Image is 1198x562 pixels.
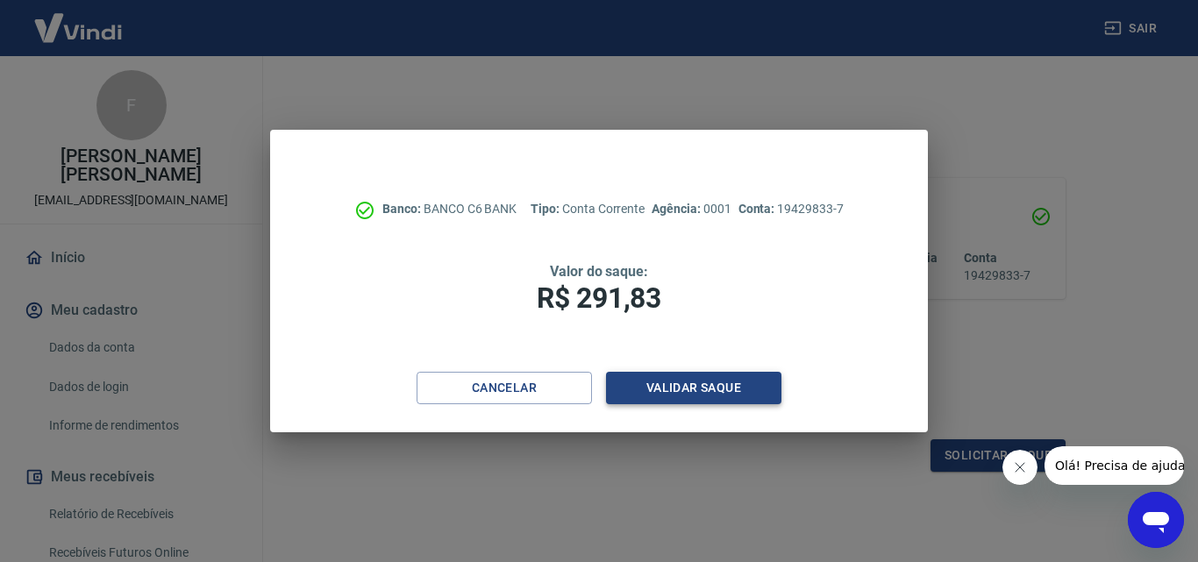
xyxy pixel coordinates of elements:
[1128,492,1184,548] iframe: Botão para abrir a janela de mensagens
[738,202,778,216] span: Conta:
[550,263,648,280] span: Valor do saque:
[531,202,562,216] span: Tipo:
[606,372,781,404] button: Validar saque
[531,200,645,218] p: Conta Corrente
[537,281,661,315] span: R$ 291,83
[382,202,424,216] span: Banco:
[738,200,844,218] p: 19429833-7
[652,200,731,218] p: 0001
[417,372,592,404] button: Cancelar
[11,12,147,26] span: Olá! Precisa de ajuda?
[382,200,517,218] p: BANCO C6 BANK
[652,202,703,216] span: Agência:
[1045,446,1184,485] iframe: Mensagem da empresa
[1002,450,1038,485] iframe: Fechar mensagem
